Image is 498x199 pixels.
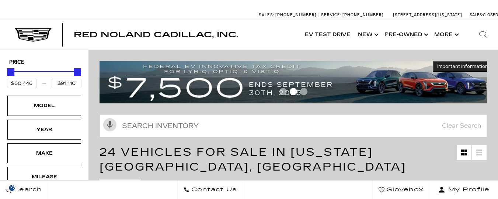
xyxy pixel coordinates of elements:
div: Mileage [26,173,63,181]
span: Sales: [470,13,483,17]
div: YearYear [7,120,81,140]
img: Cadillac Dark Logo with Cadillac White Text [15,28,52,42]
span: Red Noland Cadillac, Inc. [74,30,238,39]
a: [STREET_ADDRESS][US_STATE] [393,13,462,17]
div: ModelModel [7,96,81,116]
span: [PHONE_NUMBER] [342,13,384,17]
a: Pre-Owned [381,20,431,49]
div: MileageMileage [7,167,81,187]
span: [PHONE_NUMBER] [275,13,317,17]
input: Search Inventory [100,114,487,137]
input: Maximum [52,79,81,88]
div: Make [26,149,63,157]
span: Go to slide 3 [300,88,307,95]
span: Sales: [259,13,274,17]
span: Closed [483,13,498,17]
span: My Profile [445,185,490,195]
span: Search [11,185,42,195]
button: Important Information [433,61,492,72]
span: Go to slide 1 [279,88,287,95]
span: 24 Vehicles for Sale in [US_STATE][GEOGRAPHIC_DATA], [GEOGRAPHIC_DATA] [100,145,406,174]
a: EV Test Drive [301,20,354,49]
img: Opt-Out Icon [4,184,21,192]
h5: Price [9,59,79,66]
span: Contact Us [189,185,237,195]
div: Model [26,102,63,110]
div: Price [7,66,81,88]
button: Open user profile menu [429,181,498,199]
a: Sales: [PHONE_NUMBER] [259,13,318,17]
span: Service: [321,13,341,17]
span: Important Information [437,64,488,69]
a: Service: [PHONE_NUMBER] [318,13,386,17]
div: Maximum Price [74,68,81,76]
div: Year [26,126,63,134]
span: Glovebox [384,185,424,195]
a: Contact Us [178,181,243,199]
a: New [354,20,381,49]
input: Minimum [7,79,37,88]
a: Red Noland Cadillac, Inc. [74,31,238,38]
a: Glovebox [373,181,429,199]
div: Minimum Price [7,68,14,76]
div: MakeMake [7,143,81,163]
img: vrp-tax-ending-august-version [100,61,492,103]
section: Click to Open Cookie Consent Modal [4,184,21,192]
button: More [431,20,461,49]
svg: Click to toggle on voice search [103,118,116,131]
span: Go to slide 2 [290,88,297,95]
